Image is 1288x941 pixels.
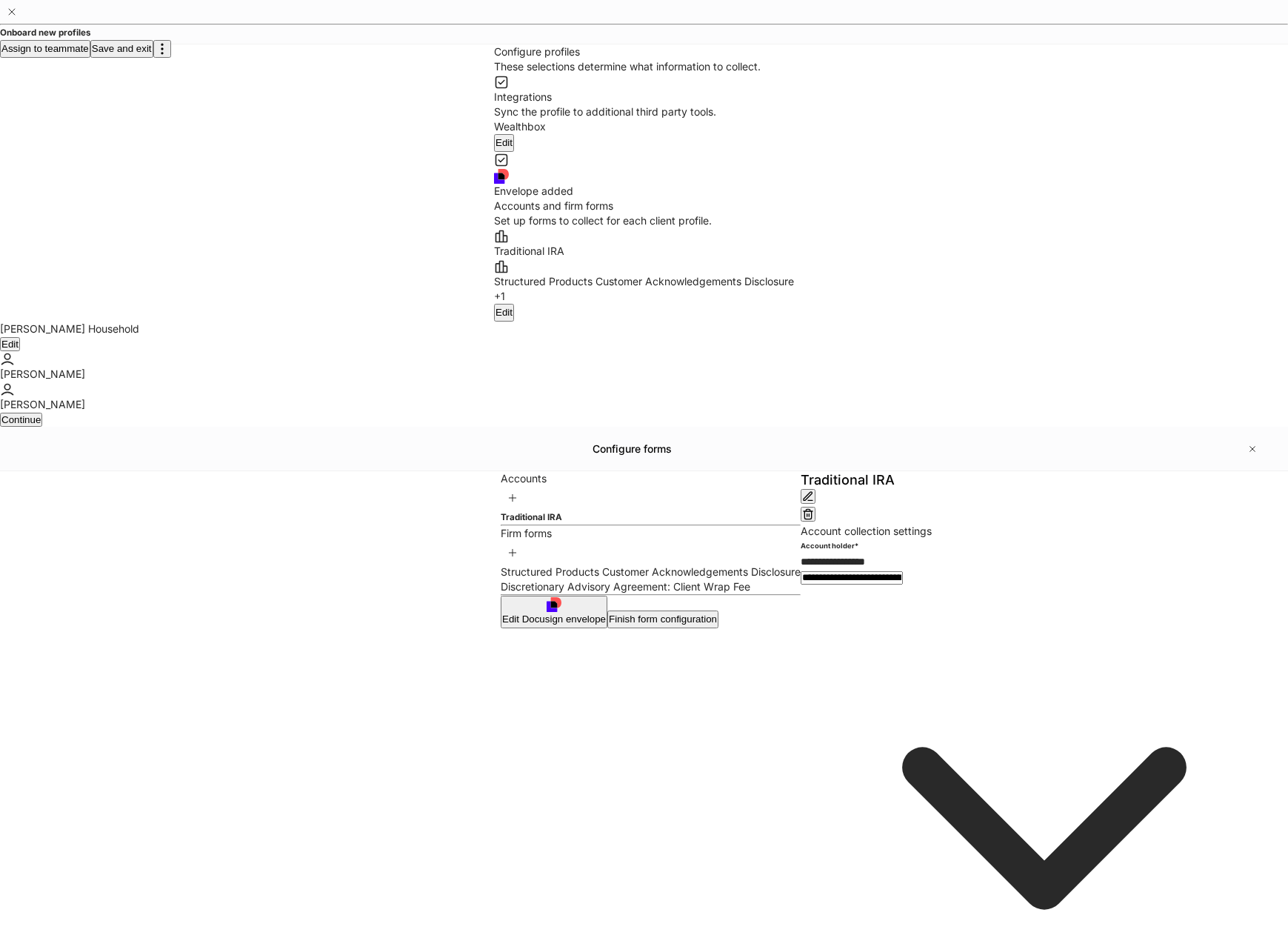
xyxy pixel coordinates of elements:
h6: Account holder [801,539,858,553]
a: Discretionary Advisory Agreement: Client Wrap Fee [501,579,801,594]
div: Accounts and firm forms [494,199,794,213]
div: Integrations [494,90,794,104]
div: These selections determine what information to collect. [494,59,794,74]
button: Finish form configuration [607,611,718,628]
div: Edit [495,136,513,150]
div: Save and exit [92,41,152,56]
h5: Configure forms [593,442,672,456]
div: Structured Products Customer Acknowledgements Disclosure [494,274,794,289]
div: Traditional IRA [494,244,794,259]
div: Edit [495,305,513,320]
a: Traditional IRA [501,510,801,525]
div: Envelope added [494,184,794,199]
button: Edit Docusign envelope [501,596,607,628]
div: Wealthbox [494,119,794,134]
div: Edit [1,339,19,350]
div: Assign to teammate [1,41,89,56]
span: + 1 [494,290,505,302]
div: Continue [1,414,41,425]
div: Sync the profile to additional third party tools. [494,104,794,119]
div: Finish form configuration [609,612,717,627]
div: Set up forms to collect for each client profile. [494,213,794,228]
div: Edit Docusign envelope [502,612,606,627]
div: Accounts [501,471,801,486]
div: Configure profiles [494,44,794,59]
a: Structured Products Customer Acknowledgements Disclosure [501,565,801,579]
div: Account collection settings [801,524,1288,539]
div: Firm forms [501,526,801,541]
div: Traditional IRA [801,471,1288,489]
